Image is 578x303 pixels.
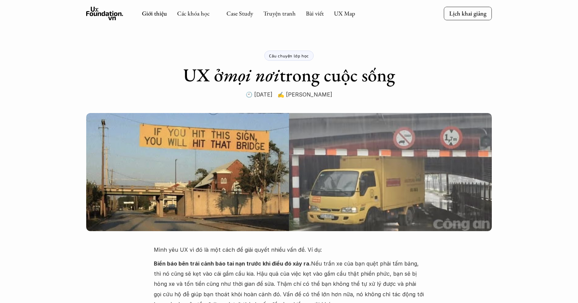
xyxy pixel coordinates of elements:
a: Bài viết [306,9,324,17]
p: 🕙 [DATE] ✍️ [PERSON_NAME] [246,89,332,100]
em: mọi nơi [223,63,280,87]
strong: Biển báo bên trái cảnh báo tai nạn trước khi điều đó xảy ra. [154,260,311,267]
a: Truyện tranh [263,9,296,17]
a: Giới thiệu [142,9,167,17]
a: Case Study [226,9,253,17]
h1: UX ở trong cuộc sống [183,64,395,86]
p: Lịch khai giảng [449,9,486,17]
a: UX Map [334,9,355,17]
a: Các khóa học [177,9,210,17]
p: Mình yêu UX vì đó là một cách để giải quyết nhiều vấn đề. Ví dụ: [154,245,424,255]
a: Lịch khai giảng [444,7,492,20]
p: Câu chuyện lớp học [269,53,309,58]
